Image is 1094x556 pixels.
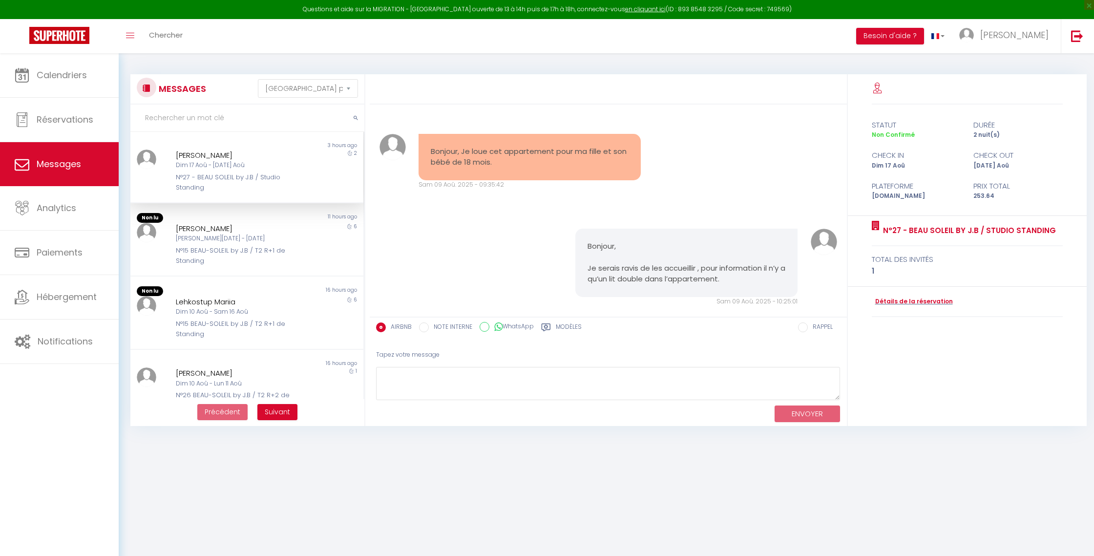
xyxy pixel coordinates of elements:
[247,213,363,223] div: 11 hours ago
[952,19,1061,53] a: ... [PERSON_NAME]
[176,234,299,243] div: [PERSON_NAME][DATE] - [DATE]
[429,322,472,333] label: NOTE INTERNE
[811,229,837,255] img: ...
[37,202,76,214] span: Analytics
[967,150,1069,161] div: check out
[37,158,81,170] span: Messages
[419,180,641,190] div: Sam 09 Aoû. 2025 - 09:35:42
[872,254,1063,265] div: total des invités
[967,119,1069,131] div: durée
[137,213,163,223] span: Non lu
[137,367,156,387] img: ...
[176,307,299,317] div: Dim 10 Aoû - Sam 16 Aoû
[865,150,967,161] div: check in
[489,322,534,333] label: WhatsApp
[354,296,357,303] span: 6
[137,150,156,169] img: ...
[556,322,582,335] label: Modèles
[775,406,840,423] button: ENVOYER
[247,142,363,150] div: 3 hours ago
[431,146,629,168] pre: Bonjour, Je loue cet appartement pour ma fille et son bébé de 18 mois.
[176,246,299,266] div: N°15 BEAU-SOLEIL by J.B / T2 R+1 de Standing
[588,241,785,285] pre: Bonjour, Je serais ravis de les accueillir , pour information il n’y a qu’un lit double dans l’ap...
[130,105,364,132] input: Rechercher un mot clé
[1071,30,1083,42] img: logout
[575,297,798,306] div: Sam 09 Aoû. 2025 - 10:25:01
[980,29,1049,41] span: [PERSON_NAME]
[137,296,156,316] img: ...
[865,192,967,201] div: [DOMAIN_NAME]
[149,30,183,40] span: Chercher
[37,113,93,126] span: Réservations
[176,379,299,388] div: Dim 10 Aoû - Lun 11 Aoû
[354,150,357,157] span: 2
[625,5,666,13] a: en cliquant ici
[386,322,412,333] label: AIRBNB
[379,134,406,160] img: ...
[247,360,363,367] div: 16 hours ago
[37,69,87,81] span: Calendriers
[354,223,357,230] span: 6
[176,319,299,339] div: N°15 BEAU-SOLEIL by J.B / T2 R+1 de Standing
[967,180,1069,192] div: Prix total
[856,28,924,44] button: Besoin d'aide ?
[967,192,1069,201] div: 253.64
[257,404,297,421] button: Next
[880,225,1056,236] a: N°27 - BEAU SOLEIL by J.B / Studio Standing
[872,265,1063,277] div: 1
[176,223,299,235] div: [PERSON_NAME]
[176,172,299,192] div: N°27 - BEAU SOLEIL by J.B / Studio Standing
[1053,515,1094,556] iframe: LiveChat chat widget
[959,28,974,43] img: ...
[197,404,248,421] button: Previous
[37,246,83,258] span: Paiements
[205,407,240,417] span: Précédent
[176,161,299,170] div: Dim 17 Aoû - [DATE] Aoû
[376,343,841,367] div: Tapez votre message
[247,286,363,296] div: 16 hours ago
[356,367,357,375] span: 1
[176,296,299,308] div: Lehkostup Mariia
[865,180,967,192] div: Plateforme
[967,130,1069,140] div: 2 nuit(s)
[176,150,299,161] div: [PERSON_NAME]
[156,78,206,100] h3: MESSAGES
[37,291,97,303] span: Hébergement
[176,367,299,379] div: [PERSON_NAME]
[38,335,93,347] span: Notifications
[142,19,190,53] a: Chercher
[872,130,915,139] span: Non Confirmé
[137,286,163,296] span: Non lu
[865,161,967,171] div: Dim 17 Aoû
[808,322,833,333] label: RAPPEL
[176,390,299,410] div: N°26 BEAU-SOLEIL by J.B / T2 R+2 de Standing
[137,223,156,242] img: ...
[265,407,290,417] span: Suivant
[872,297,953,306] a: Détails de la réservation
[29,27,89,44] img: Super Booking
[967,161,1069,171] div: [DATE] Aoû
[865,119,967,131] div: statut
